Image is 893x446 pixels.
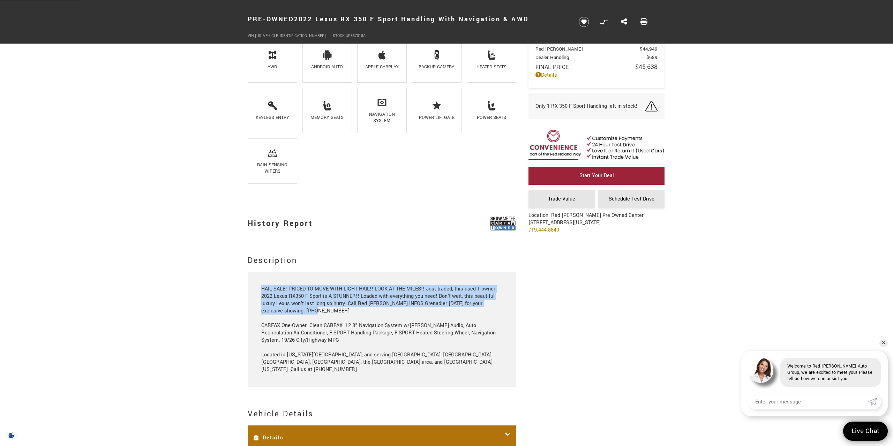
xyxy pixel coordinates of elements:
button: Save vehicle [576,16,592,28]
img: Show me the Carfax [490,215,516,232]
a: Dealer Handling $689 [535,54,658,61]
input: Enter your message [748,394,868,409]
section: Click to Open Cookie Consent Modal [3,432,20,439]
img: Opt-Out Icon [3,432,20,439]
img: Agent profile photo [748,358,773,383]
a: Start Your Deal [528,167,665,185]
a: Details [535,71,658,79]
div: Location: Red [PERSON_NAME] Pre-Owned Center [STREET_ADDRESS][US_STATE] [528,212,644,239]
div: AWD [253,64,291,70]
span: Dealer Handling [535,54,646,61]
span: $689 [646,54,658,61]
div: Navigation System [363,111,401,124]
div: Apple CarPlay [363,64,401,70]
div: Keyless Entry [253,114,291,121]
div: Heated Seats [473,64,511,70]
a: Submit [868,394,881,409]
h2: Description [248,254,516,267]
a: Schedule Test Drive [598,190,665,208]
span: [US_VEHICLE_IDENTIFICATION_NUMBER] [255,33,326,38]
span: VIN: [248,33,255,38]
div: HAIL SALE! PRICED TO MOVE WITH LIGHT HAIL!! LOOK AT THE MILES!! Just traded, this used 1 owner 20... [261,285,503,373]
span: $44,949 [640,46,658,52]
span: Final Price [535,63,635,71]
a: Red [PERSON_NAME] $44,949 [535,46,658,52]
strong: Pre-Owned [248,15,294,24]
span: Red [PERSON_NAME] [535,46,640,52]
h3: Details [253,431,505,445]
div: Backup Camera [418,64,456,70]
span: Schedule Test Drive [609,195,654,203]
div: Power Liftgate [418,114,456,121]
span: Start Your Deal [579,172,614,179]
a: Live Chat [843,422,888,441]
a: Print this Pre-Owned 2022 Lexus RX 350 F Sport Handling With Navigation & AWD [640,17,647,27]
div: Memory Seats [308,114,346,121]
a: Trade Value [528,190,595,208]
h2: History Report [248,214,313,233]
span: Trade Value [548,195,575,203]
span: $45,638 [635,62,658,71]
span: Only 1 RX 350 F Sport Handling left in stock! [535,103,637,110]
button: Compare vehicle [599,17,609,27]
div: Android Auto [308,64,346,70]
a: 719.444.8840 [528,226,559,234]
span: Live Chat [848,426,883,436]
a: Final Price $45,638 [535,62,658,71]
span: UP357018A [346,33,366,38]
h1: 2022 Lexus RX 350 F Sport Handling With Navigation & AWD [248,5,567,33]
div: Welcome to Red [PERSON_NAME] Auto Group, we are excited to meet you! Please tell us how we can as... [780,358,881,387]
span: Stock: [333,33,346,38]
a: Share this Pre-Owned 2022 Lexus RX 350 F Sport Handling With Navigation & AWD [621,17,627,27]
h2: Vehicle Details [248,408,516,420]
div: Power Seats [473,114,511,121]
div: Rain Sensing Wipers [253,162,291,174]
